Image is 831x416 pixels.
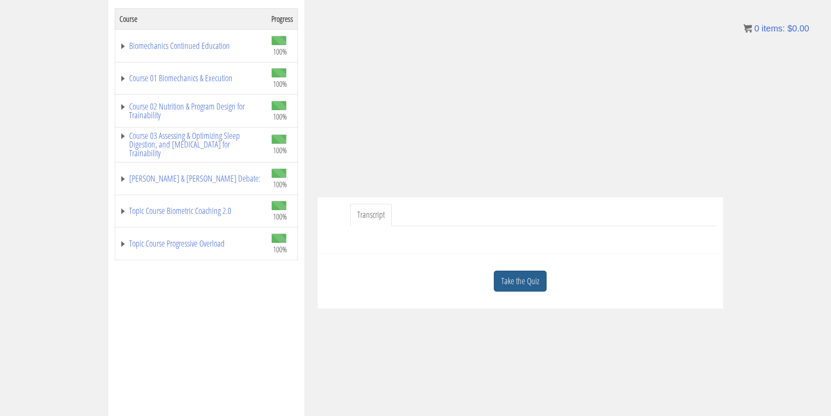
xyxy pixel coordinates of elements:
a: Course 02 Nutrition & Program Design for Trainability [120,102,263,120]
span: 100% [273,179,287,189]
a: Transcript [350,204,392,226]
a: Topic Course Progressive Overload [120,239,263,248]
a: Course 01 Biomechanics & Execution [120,74,263,83]
a: [PERSON_NAME] & [PERSON_NAME] Debate: [120,174,263,183]
a: Biomechanics Continued Education [120,41,263,50]
bdi: 0.00 [787,24,809,33]
span: 100% [273,47,287,56]
a: Take the Quiz [494,271,547,292]
span: items: [762,24,785,33]
span: 100% [273,145,287,155]
span: 100% [273,79,287,89]
th: Course [115,8,267,29]
span: $ [787,24,792,33]
img: icon11.png [743,24,752,33]
span: 100% [273,212,287,221]
span: 100% [273,112,287,121]
a: Course 03 Assessing & Optimizing Sleep Digestion, and [MEDICAL_DATA] for Trainability [120,131,263,158]
th: Progress [267,8,298,29]
span: 0 [754,24,759,33]
span: 100% [273,244,287,254]
a: Topic Course Biometric Coaching 2.0 [120,206,263,215]
a: 0 items: $0.00 [743,24,809,33]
